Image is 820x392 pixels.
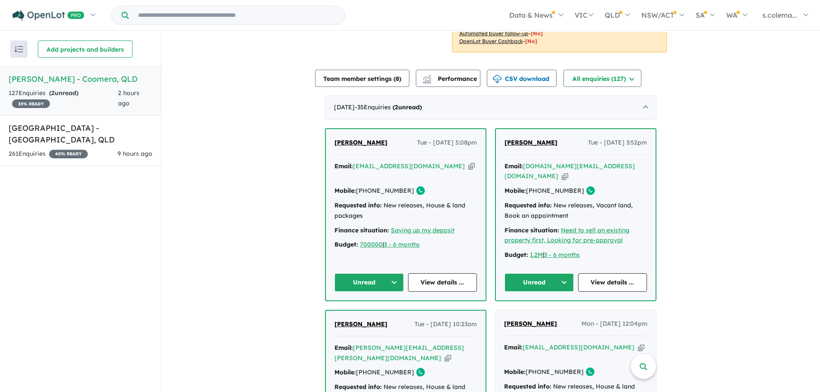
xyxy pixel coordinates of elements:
a: 3 - 6 months [544,251,580,259]
span: s.colema... [762,11,797,19]
span: [PERSON_NAME] [504,139,557,146]
a: [PHONE_NUMBER] [526,368,584,376]
strong: Mobile: [504,187,526,194]
img: Openlot PRO Logo White [12,10,84,21]
button: All enquiries (127) [563,70,641,87]
span: [PERSON_NAME] [334,320,387,328]
span: 40 % READY [49,150,88,158]
strong: Email: [504,343,523,351]
a: [PERSON_NAME] [334,138,387,148]
u: OpenLot Buyer Cashback [459,38,523,44]
a: [PHONE_NUMBER] [356,368,414,376]
a: 700000 [360,241,383,248]
span: Mon - [DATE] 12:04pm [582,319,647,329]
button: Copy [562,172,568,181]
div: 127 Enquir ies [9,88,118,109]
a: [PHONE_NUMBER] [526,187,584,194]
a: [DOMAIN_NAME][EMAIL_ADDRESS][DOMAIN_NAME] [504,162,635,180]
div: New releases, House & land packages [334,201,477,221]
button: Team member settings (8) [315,70,409,87]
strong: Requested info: [334,201,382,209]
button: Performance [416,70,480,87]
a: [PERSON_NAME] [334,319,387,330]
button: Unread [334,273,404,292]
a: [PERSON_NAME] [504,138,557,148]
a: [EMAIL_ADDRESS][DOMAIN_NAME] [523,343,634,351]
span: 35 % READY [12,99,50,108]
button: Copy [468,162,475,171]
span: - 35 Enquir ies [355,103,422,111]
img: line-chart.svg [423,75,430,80]
h5: [PERSON_NAME] - Coomera , QLD [9,73,152,85]
button: Add projects and builders [38,40,133,58]
strong: Requested info: [504,201,552,209]
span: Tue - [DATE] 5:08pm [417,138,477,148]
a: [PHONE_NUMBER] [356,187,414,194]
span: [PERSON_NAME] [504,320,557,327]
a: [PERSON_NAME][EMAIL_ADDRESS][PERSON_NAME][DOMAIN_NAME] [334,344,464,362]
div: New releases, Vacant land, Book an appointment [504,201,647,221]
span: [PERSON_NAME] [334,139,387,146]
div: | [334,240,477,250]
span: Tue - [DATE] 10:23am [415,319,477,330]
strong: Mobile: [334,368,356,376]
strong: Mobile: [504,368,526,376]
strong: Email: [334,162,353,170]
span: Performance [424,75,477,83]
strong: Requested info: [334,383,382,391]
div: [DATE] [325,96,656,120]
img: download icon [493,75,501,83]
span: Tue - [DATE] 3:52pm [588,138,647,148]
div: 261 Enquir ies [9,149,88,159]
strong: Requested info: [504,383,551,390]
a: 3 - 6 months [384,241,420,248]
a: View details ... [408,273,477,292]
input: Try estate name, suburb, builder or developer [130,6,343,25]
span: [No] [531,30,543,37]
a: 1.2M [530,251,543,259]
span: [No] [525,38,537,44]
strong: Email: [334,344,353,352]
div: | [504,250,647,260]
strong: ( unread) [393,103,422,111]
a: Saving up my deposit [391,226,455,234]
a: [EMAIL_ADDRESS][DOMAIN_NAME] [353,162,465,170]
img: bar-chart.svg [423,77,431,83]
span: 9 hours ago [118,150,152,157]
strong: Finance situation: [504,226,559,234]
strong: Finance situation: [334,226,389,234]
span: 2 [51,89,55,97]
button: CSV download [487,70,557,87]
a: [PERSON_NAME] [504,319,557,329]
strong: Email: [504,162,523,170]
h5: [GEOGRAPHIC_DATA] - [GEOGRAPHIC_DATA] , QLD [9,122,152,145]
strong: ( unread) [49,89,78,97]
img: sort.svg [15,46,23,52]
span: 8 [396,75,399,83]
button: Copy [638,343,644,352]
strong: Budget: [504,251,528,259]
span: 2 hours ago [118,89,139,107]
a: View details ... [578,273,647,292]
strong: Budget: [334,241,358,248]
a: Need to sell an existing property first, Looking for pre-approval [504,226,629,244]
span: 2 [395,103,398,111]
button: Unread [504,273,574,292]
u: Automated buyer follow-up [459,30,529,37]
button: Copy [445,354,451,363]
strong: Mobile: [334,187,356,194]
